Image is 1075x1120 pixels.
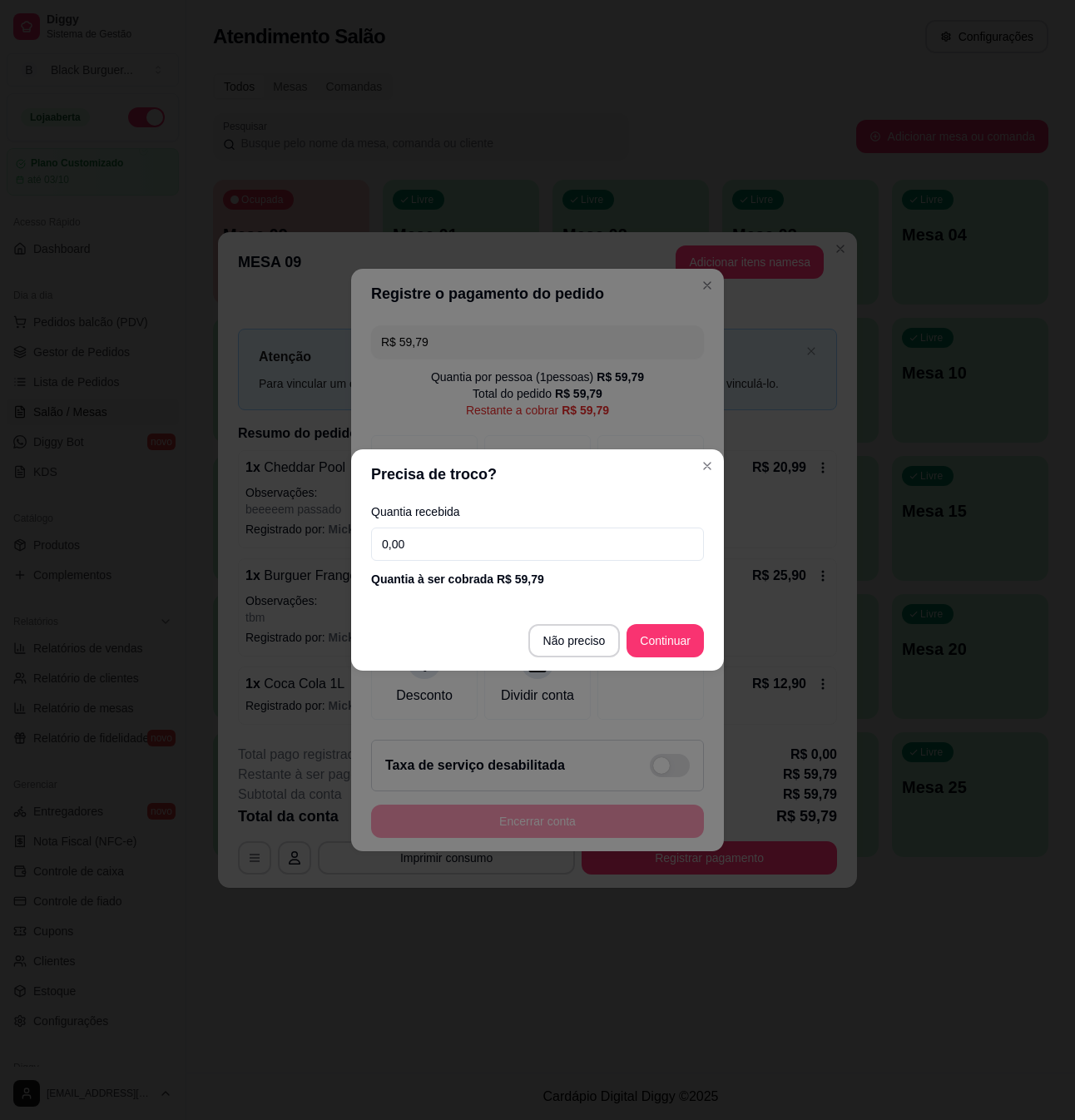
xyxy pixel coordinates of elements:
div: Quantia à ser cobrada R$ 59,79 [371,571,704,587]
button: Não preciso [528,624,621,657]
button: Close [694,453,721,479]
button: Continuar [627,624,704,657]
header: Precisa de troco? [351,449,724,499]
label: Quantia recebida [371,506,704,518]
